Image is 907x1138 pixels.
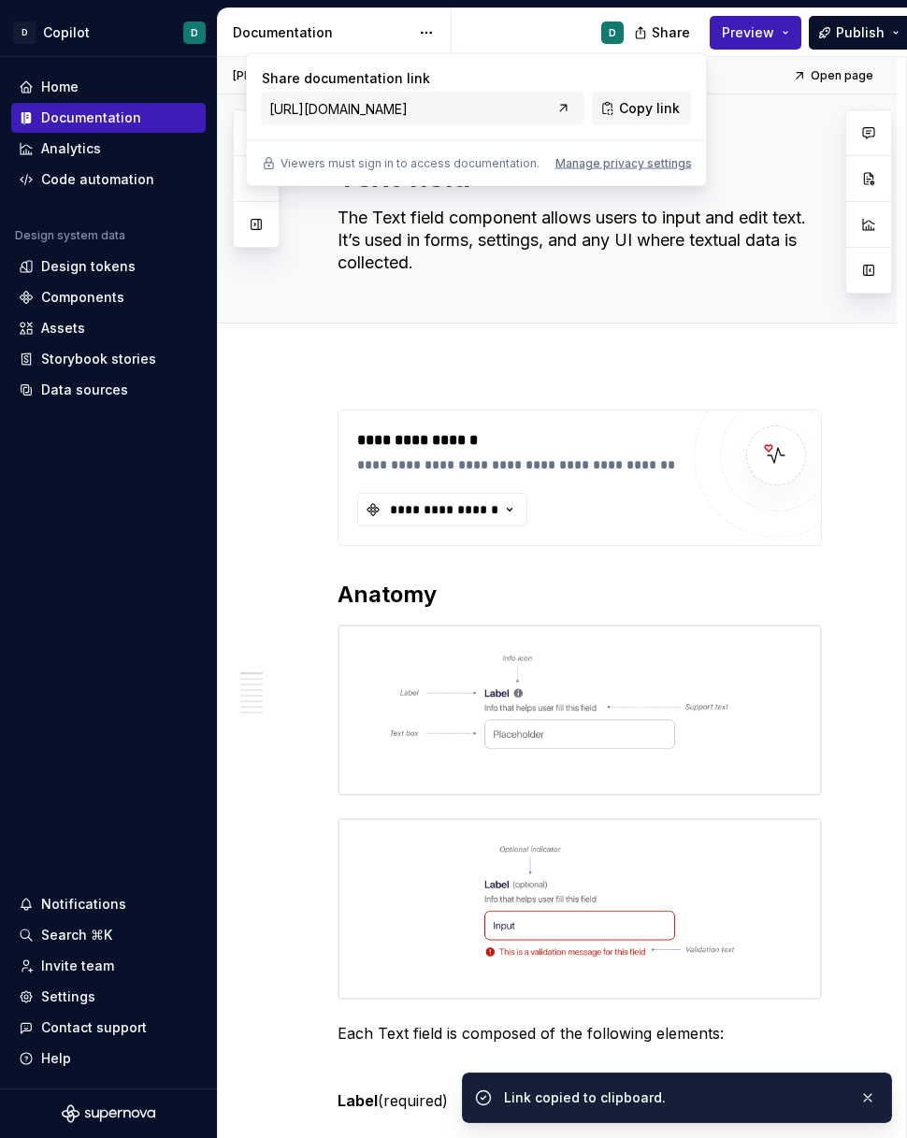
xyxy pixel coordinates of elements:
[41,957,114,975] div: Invite team
[11,282,206,312] a: Components
[811,68,873,83] span: Open page
[11,103,206,133] a: Documentation
[15,228,125,243] div: Design system data
[11,889,206,919] button: Notifications
[281,156,540,171] p: Viewers must sign in to access documentation.
[62,1104,155,1123] svg: Supernova Logo
[41,1049,71,1068] div: Help
[11,134,206,164] a: Analytics
[11,982,206,1012] a: Settings
[592,92,692,125] button: Copy link
[41,319,85,338] div: Assets
[262,69,584,88] p: Share documentation link
[191,25,198,40] div: D
[504,1088,844,1107] div: Link copied to clipboard.
[41,987,95,1006] div: Settings
[41,895,126,914] div: Notifications
[338,1091,378,1110] strong: Label
[11,920,206,950] button: Search ⌘K
[41,1018,147,1037] div: Contact support
[338,819,821,999] img: 29a2c350-b9bf-452e-bab3-710108b2fc73.png
[41,78,79,96] div: Home
[41,170,154,189] div: Code automation
[11,72,206,102] a: Home
[619,99,680,118] span: Copy link
[11,375,206,405] a: Data sources
[787,63,882,89] a: Open page
[13,22,36,44] div: D
[41,381,128,399] div: Data sources
[625,16,702,50] button: Share
[11,313,206,343] a: Assets
[836,23,885,42] span: Publish
[233,23,410,42] div: Documentation
[710,16,801,50] button: Preview
[41,926,112,944] div: Search ⌘K
[609,25,616,40] div: D
[41,288,124,307] div: Components
[555,156,692,171] button: Manage privacy settings
[11,951,206,981] a: Invite team
[233,68,326,83] span: [PERSON_NAME]
[41,350,156,368] div: Storybook stories
[338,1022,822,1044] p: Each Text field is composed of the following elements:
[11,1044,206,1073] button: Help
[11,1013,206,1043] button: Contact support
[338,626,821,795] img: 3a3bcfb6-0989-43ab-b2a3-03a8ee9a674f.png
[41,257,136,276] div: Design tokens
[334,203,818,278] textarea: The Text field component allows users to input and edit text. It’s used in forms, settings, and a...
[4,12,213,52] button: DCopilotD
[11,252,206,281] a: Design tokens
[722,23,774,42] span: Preview
[11,344,206,374] a: Storybook stories
[338,1089,822,1112] p: (required)
[11,165,206,194] a: Code automation
[43,23,90,42] div: Copilot
[338,580,822,610] h2: Anatomy
[41,108,141,127] div: Documentation
[41,139,101,158] div: Analytics
[652,23,690,42] span: Share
